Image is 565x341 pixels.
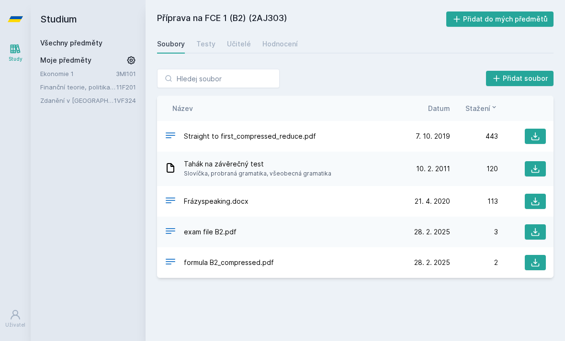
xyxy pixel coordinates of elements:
[450,132,498,141] div: 443
[40,55,91,65] span: Moje předměty
[172,103,193,113] button: Název
[116,83,136,91] a: 11F201
[262,39,298,49] div: Hodnocení
[184,227,237,237] span: exam file B2.pdf
[184,159,331,169] span: Tahák na závěrečný test
[227,39,251,49] div: Učitelé
[157,34,185,54] a: Soubory
[414,258,450,267] span: 28. 2. 2025
[2,38,29,67] a: Study
[40,82,116,92] a: Finanční teorie, politika a instituce
[450,164,498,174] div: 120
[450,197,498,206] div: 113
[114,97,136,104] a: 1VF324
[416,132,450,141] span: 7. 10. 2019
[415,197,450,206] span: 21. 4. 2020
[416,164,450,174] span: 10. 2. 2011
[116,70,136,77] a: 3MI101
[165,225,176,239] div: PDF
[40,39,102,47] a: Všechny předměty
[184,169,331,178] span: Slovíčka, probraná gramatika, všeobecná gramatika
[165,195,176,209] div: DOCX
[40,69,116,78] a: Ekonomie 1
[196,39,215,49] div: Testy
[227,34,251,54] a: Učitelé
[196,34,215,54] a: Testy
[40,96,114,105] a: Zdanění v [GEOGRAPHIC_DATA]
[262,34,298,54] a: Hodnocení
[465,103,490,113] span: Stažení
[9,55,23,63] div: Study
[184,132,316,141] span: Straight to first_compressed_reduce.pdf
[450,227,498,237] div: 3
[5,321,25,329] div: Uživatel
[157,11,446,27] h2: Příprava na FCE 1 (B2) (2AJ303)
[2,304,29,333] a: Uživatel
[414,227,450,237] span: 28. 2. 2025
[486,71,554,86] button: Přidat soubor
[184,197,249,206] span: Frázyspeaking.docx
[450,258,498,267] div: 2
[157,69,280,88] input: Hledej soubor
[165,256,176,270] div: PDF
[157,39,185,49] div: Soubory
[465,103,498,113] button: Stažení
[428,103,450,113] button: Datum
[446,11,554,27] button: Přidat do mých předmětů
[165,130,176,143] div: PDF
[184,258,274,267] span: formula B2_compressed.pdf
